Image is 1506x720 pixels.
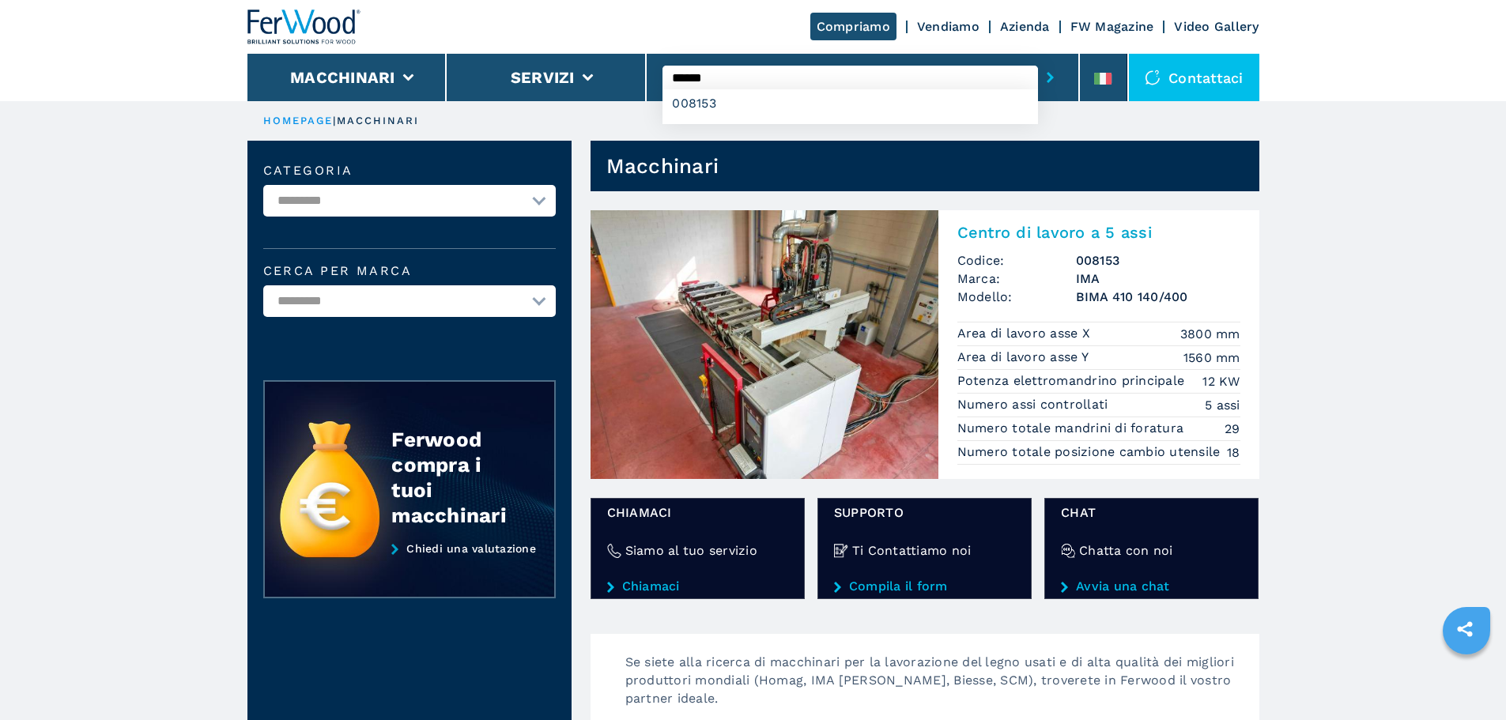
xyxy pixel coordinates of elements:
button: submit-button [1038,59,1063,96]
em: 5 assi [1205,396,1240,414]
em: 29 [1225,420,1240,438]
label: Cerca per marca [263,265,556,277]
h2: Centro di lavoro a 5 assi [957,223,1240,242]
iframe: Chat [1439,649,1494,708]
img: Chatta con noi [1061,544,1075,558]
a: HOMEPAGE [263,115,334,126]
a: Compriamo [810,13,896,40]
p: Area di lavoro asse X [957,325,1095,342]
button: Servizi [511,68,575,87]
div: Ferwood compra i tuoi macchinari [391,427,523,528]
p: Potenza elettromandrino principale [957,372,1189,390]
img: Contattaci [1145,70,1161,85]
a: Centro di lavoro a 5 assi IMA BIMA 410 140/400Centro di lavoro a 5 assiCodice:008153Marca:IMAMode... [591,210,1259,479]
a: Compila il form [834,579,1015,594]
span: chat [1061,503,1242,522]
a: Azienda [1000,19,1050,34]
em: 1560 mm [1183,349,1240,367]
a: Chiedi una valutazione [263,542,556,599]
p: macchinari [337,114,420,128]
h3: IMA [1076,270,1240,288]
img: Siamo al tuo servizio [607,544,621,558]
h3: BIMA 410 140/400 [1076,288,1240,306]
img: Ferwood [247,9,361,44]
label: Categoria [263,164,556,177]
img: Centro di lavoro a 5 assi IMA BIMA 410 140/400 [591,210,938,479]
a: Avvia una chat [1061,579,1242,594]
span: | [333,115,336,126]
h4: Chatta con noi [1079,541,1173,560]
a: Vendiamo [917,19,979,34]
a: Video Gallery [1174,19,1259,34]
em: 12 KW [1202,372,1240,390]
a: Chiamaci [607,579,788,594]
span: Marca: [957,270,1076,288]
h4: Ti Contattiamo noi [852,541,972,560]
p: Numero totale mandrini di foratura [957,420,1188,437]
a: sharethis [1445,609,1485,649]
em: 18 [1227,443,1240,462]
span: Modello: [957,288,1076,306]
img: Ti Contattiamo noi [834,544,848,558]
span: Supporto [834,503,1015,522]
span: Codice: [957,251,1076,270]
h3: 008153 [1076,251,1240,270]
em: 3800 mm [1180,325,1240,343]
div: Contattaci [1129,54,1259,101]
span: Chiamaci [607,503,788,522]
p: Area di lavoro asse Y [957,349,1093,366]
div: 008153 [662,89,1038,118]
a: FW Magazine [1070,19,1154,34]
h1: Macchinari [606,153,719,179]
h4: Siamo al tuo servizio [625,541,757,560]
p: Numero totale posizione cambio utensile [957,443,1225,461]
button: Macchinari [290,68,395,87]
p: Numero assi controllati [957,396,1112,413]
